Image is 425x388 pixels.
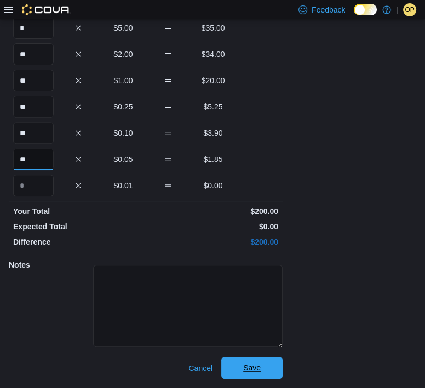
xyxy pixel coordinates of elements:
button: Cancel [184,357,217,379]
input: Quantity [13,96,54,118]
p: $200.00 [148,206,278,217]
p: $0.10 [103,128,143,138]
img: Cova [22,4,71,15]
span: OP [405,3,414,16]
p: | [397,3,399,16]
input: Quantity [13,175,54,196]
p: $0.25 [103,101,143,112]
button: Save [221,357,283,379]
p: $0.00 [193,180,233,191]
p: $0.05 [103,154,143,165]
h5: Notes [9,254,91,276]
p: $34.00 [193,49,233,60]
p: $5.25 [193,101,233,112]
p: $20.00 [193,75,233,86]
span: Feedback [312,4,345,15]
p: $35.00 [193,22,233,33]
p: $0.00 [148,221,278,232]
p: $1.00 [103,75,143,86]
input: Quantity [13,70,54,91]
p: $3.90 [193,128,233,138]
p: Expected Total [13,221,143,232]
input: Dark Mode [354,4,377,15]
span: Cancel [188,363,213,374]
p: $0.01 [103,180,143,191]
p: $2.00 [103,49,143,60]
p: Difference [13,236,143,247]
span: Save [243,362,261,373]
input: Quantity [13,17,54,39]
p: $5.00 [103,22,143,33]
p: $200.00 [148,236,278,247]
div: Olivia Palmiere [403,3,416,16]
p: $1.85 [193,154,233,165]
input: Quantity [13,122,54,144]
input: Quantity [13,148,54,170]
p: Your Total [13,206,143,217]
input: Quantity [13,43,54,65]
